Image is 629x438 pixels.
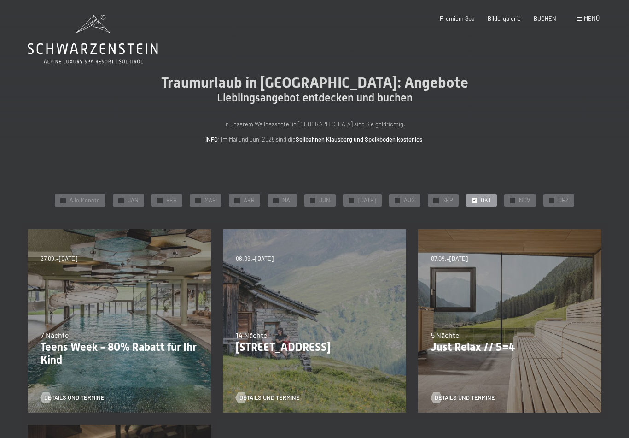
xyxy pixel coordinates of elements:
[311,198,314,203] span: ✓
[239,394,300,402] span: Details und Termine
[488,15,521,22] a: Bildergalerie
[236,394,300,402] a: Details und Termine
[435,394,495,402] span: Details und Termine
[70,196,100,205] span: Alle Monate
[358,196,376,205] span: [DATE]
[584,15,600,22] span: Menü
[130,119,499,129] p: In unserem Wellnesshotel in [GEOGRAPHIC_DATA] sind Sie goldrichtig.
[41,394,105,402] a: Details und Termine
[404,196,415,205] span: AUG
[161,74,468,91] span: Traumurlaub in [GEOGRAPHIC_DATA]: Angebote
[481,196,491,205] span: OKT
[236,341,393,354] p: [STREET_ADDRESS]
[511,198,514,203] span: ✓
[431,341,588,354] p: Just Relax // 5=4
[431,394,495,402] a: Details und Termine
[519,196,530,205] span: NOV
[205,136,218,143] strong: INFO
[350,198,353,203] span: ✓
[41,331,69,339] span: 7 Nächte
[396,198,399,203] span: ✓
[236,198,239,203] span: ✓
[244,196,255,205] span: APR
[443,196,453,205] span: SEP
[550,198,553,203] span: ✓
[534,15,556,22] a: BUCHEN
[274,198,278,203] span: ✓
[236,331,268,339] span: 14 Nächte
[282,196,291,205] span: MAI
[41,255,77,263] span: 27.09.–[DATE]
[236,255,274,263] span: 06.09.–[DATE]
[130,135,499,144] p: : Im Mai und Juni 2025 sind die .
[558,196,569,205] span: DEZ
[431,255,468,263] span: 07.09.–[DATE]
[435,198,438,203] span: ✓
[41,341,198,367] p: Teens Week - 80% Rabatt für Ihr Kind
[166,196,177,205] span: FEB
[473,198,476,203] span: ✓
[197,198,200,203] span: ✓
[431,331,460,339] span: 5 Nächte
[44,394,105,402] span: Details und Termine
[319,196,330,205] span: JUN
[62,198,65,203] span: ✓
[158,198,162,203] span: ✓
[204,196,216,205] span: MAR
[128,196,139,205] span: JAN
[120,198,123,203] span: ✓
[217,91,413,104] span: Lieblingsangebot entdecken und buchen
[296,136,422,143] strong: Seilbahnen Klausberg und Speikboden kostenlos
[440,15,475,22] a: Premium Spa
